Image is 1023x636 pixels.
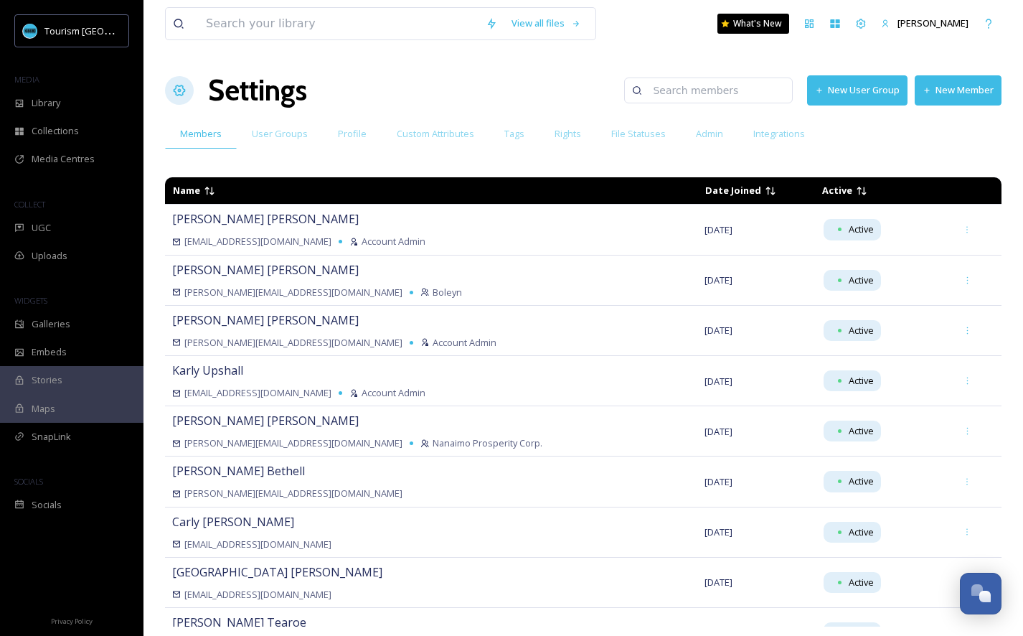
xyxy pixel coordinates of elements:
input: Search members [646,76,785,105]
span: [EMAIL_ADDRESS][DOMAIN_NAME] [184,235,331,248]
button: Open Chat [960,573,1001,614]
span: [EMAIL_ADDRESS][DOMAIN_NAME] [184,538,331,551]
img: tourism_nanaimo_logo.jpeg [23,24,37,38]
span: Rights [555,127,581,141]
span: Media Centres [32,152,95,166]
span: Active [849,576,874,589]
a: [PERSON_NAME] [874,9,976,37]
span: [DATE] [704,475,732,488]
span: User Groups [252,127,308,141]
span: UGC [32,221,51,235]
span: Active [849,424,874,438]
span: WIDGETS [14,295,47,306]
span: [PERSON_NAME] [PERSON_NAME] [172,262,359,278]
td: Sort ascending [698,178,814,203]
span: Galleries [32,317,70,331]
span: SnapLink [32,430,71,444]
span: Active [849,374,874,388]
span: Boleyn [433,286,462,299]
span: [DATE] [704,375,732,388]
span: [PERSON_NAME] [PERSON_NAME] [172,413,359,429]
span: COLLECT [14,199,45,210]
span: [DATE] [704,525,732,538]
span: Active [849,273,874,287]
span: Embeds [32,345,67,359]
span: Members [180,127,222,141]
td: Sort descending [166,178,697,203]
span: [PERSON_NAME] [PERSON_NAME] [172,312,359,328]
span: Active [822,184,852,197]
span: Account Admin [362,235,425,248]
span: Tags [504,127,524,141]
a: Privacy Policy [51,612,93,629]
span: SOCIALS [14,476,43,487]
span: [EMAIL_ADDRESS][DOMAIN_NAME] [184,588,331,602]
span: Privacy Policy [51,617,93,626]
span: [DATE] [704,576,732,589]
span: Date Joined [705,184,761,197]
a: What's New [717,14,789,34]
span: Karly Upshall [172,363,243,378]
span: Account Admin [433,336,496,350]
span: [PERSON_NAME][EMAIL_ADDRESS][DOMAIN_NAME] [184,336,402,350]
span: Active [849,223,874,236]
span: Profile [338,127,367,141]
span: [GEOGRAPHIC_DATA] [PERSON_NAME] [172,564,382,580]
span: Active [849,525,874,539]
span: [PERSON_NAME] [PERSON_NAME] [172,211,359,227]
a: View all files [504,9,588,37]
span: Tourism [GEOGRAPHIC_DATA] [44,24,173,37]
span: File Statuses [611,127,666,141]
span: Library [32,96,60,110]
span: MEDIA [14,74,39,85]
span: [PERSON_NAME][EMAIL_ADDRESS][DOMAIN_NAME] [184,286,402,299]
span: Active [849,474,874,488]
span: [DATE] [704,324,732,337]
h1: Settings [208,69,307,112]
span: Admin [696,127,723,141]
span: [PERSON_NAME][EMAIL_ADDRESS][DOMAIN_NAME] [184,436,402,450]
td: Sort descending [815,178,947,203]
span: Name [173,184,200,197]
span: [DATE] [704,223,732,236]
button: New Member [915,75,1001,105]
span: Account Admin [362,386,425,400]
span: Stories [32,373,62,387]
span: Socials [32,498,62,512]
span: [DATE] [704,425,732,438]
span: Integrations [753,127,805,141]
button: New User Group [807,75,907,105]
span: Custom Attributes [397,127,474,141]
td: Sort descending [948,185,1001,197]
span: [DATE] [704,273,732,286]
span: [PERSON_NAME] Tearoe [172,614,306,630]
span: Active [849,324,874,337]
span: Maps [32,402,55,416]
input: Search your library [199,8,478,39]
span: [EMAIL_ADDRESS][DOMAIN_NAME] [184,386,331,400]
span: Uploads [32,249,67,263]
span: Carly [PERSON_NAME] [172,514,294,530]
span: [PERSON_NAME] [897,17,968,29]
span: Nanaimo Prosperity Corp. [433,436,542,450]
span: Collections [32,124,79,138]
span: [PERSON_NAME][EMAIL_ADDRESS][DOMAIN_NAME] [184,487,402,500]
span: [PERSON_NAME] Bethell [172,463,305,479]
